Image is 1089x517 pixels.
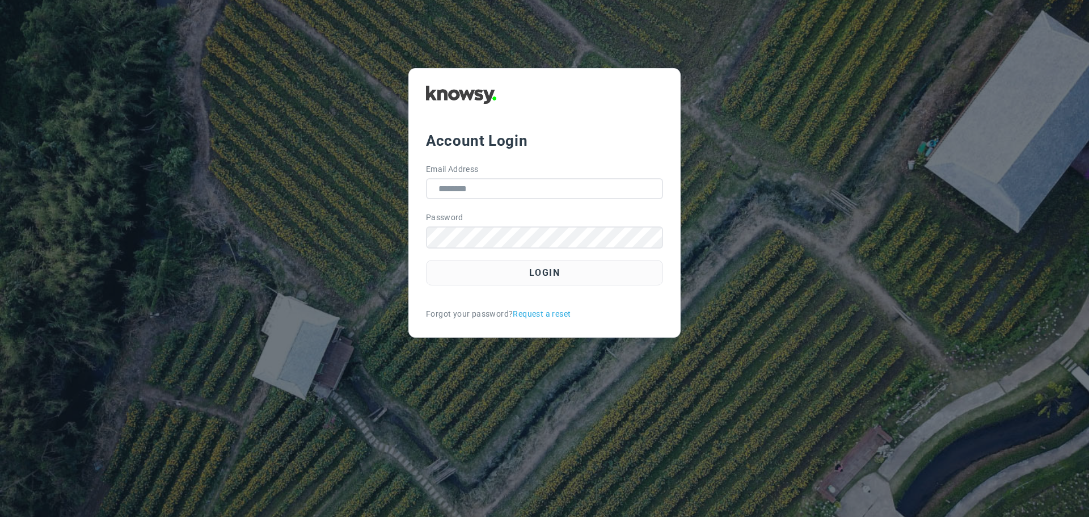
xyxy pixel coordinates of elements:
[426,260,663,285] button: Login
[426,308,663,320] div: Forgot your password?
[426,212,463,224] label: Password
[426,131,663,151] div: Account Login
[513,308,571,320] a: Request a reset
[426,163,479,175] label: Email Address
